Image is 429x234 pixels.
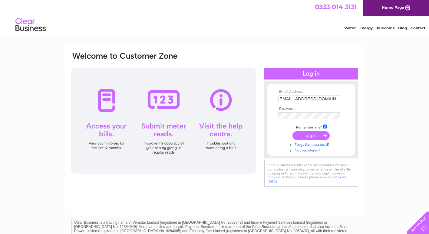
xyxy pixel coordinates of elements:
a: Energy [359,26,373,30]
a: Blog [398,26,407,30]
a: Water [344,26,356,30]
a: Forgotten password? [278,141,346,147]
a: 0333 014 3131 [315,3,357,11]
a: Telecoms [376,26,394,30]
div: Clear Business is a trading name of Verastar Limited (registered in [GEOGRAPHIC_DATA] No. 3667643... [72,3,358,29]
th: Email Address: [276,90,346,94]
div: Clear Business would like to place cookies on your computer to improve your experience of the sit... [264,160,358,186]
th: Password: [276,107,346,111]
a: Contact [411,26,425,30]
img: logo.png [15,16,46,34]
input: Submit [292,131,330,140]
a: Not registered? [278,147,346,153]
td: Remember me? [276,124,346,130]
a: cookies policy [268,175,346,183]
